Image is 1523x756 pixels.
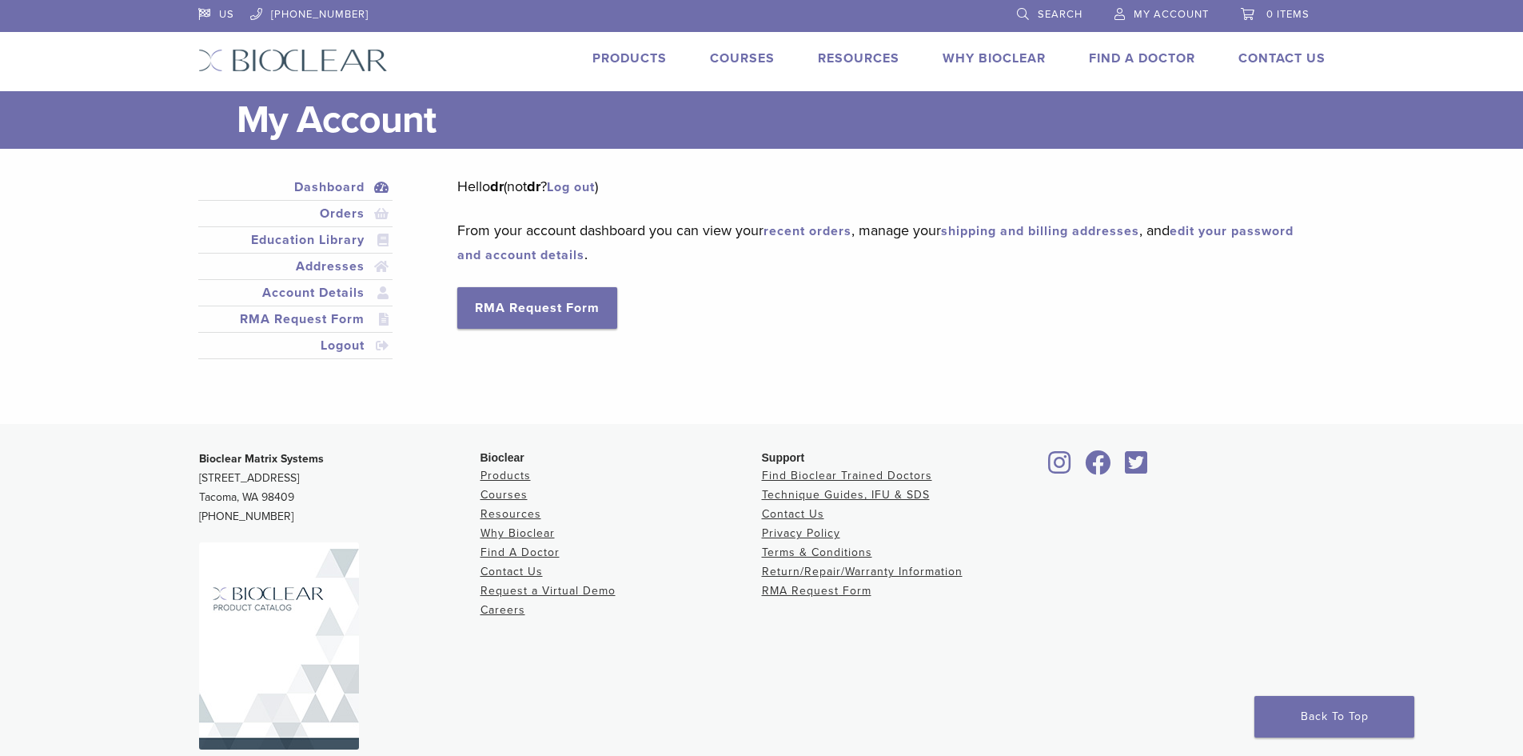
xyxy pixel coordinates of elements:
[1134,8,1209,21] span: My Account
[199,452,324,466] strong: Bioclear Matrix Systems
[1038,8,1082,21] span: Search
[941,223,1139,239] a: shipping and billing addresses
[1080,460,1117,476] a: Bioclear
[199,542,359,750] img: Bioclear
[547,179,595,195] a: Log out
[480,507,541,521] a: Resources
[480,488,528,502] a: Courses
[201,310,390,329] a: RMA Request Form
[201,204,390,223] a: Orders
[480,565,543,578] a: Contact Us
[480,469,531,482] a: Products
[201,178,390,197] a: Dashboard
[762,546,872,559] a: Terms & Conditions
[480,526,555,540] a: Why Bioclear
[762,565,963,578] a: Return/Repair/Warranty Information
[1238,50,1326,66] a: Contact Us
[762,451,805,464] span: Support
[480,603,525,617] a: Careers
[818,50,899,66] a: Resources
[198,174,393,378] nav: Account pages
[762,469,932,482] a: Find Bioclear Trained Doctors
[943,50,1046,66] a: Why Bioclear
[198,49,388,72] img: Bioclear
[1266,8,1310,21] span: 0 items
[201,336,390,355] a: Logout
[762,584,871,598] a: RMA Request Form
[457,218,1301,266] p: From your account dashboard you can view your , manage your , and .
[201,230,390,250] a: Education Library
[201,257,390,276] a: Addresses
[710,50,775,66] a: Courses
[201,283,390,302] a: Account Details
[762,488,930,502] a: Technique Guides, IFU & SDS
[480,584,616,598] a: Request a Virtual Demo
[527,178,540,195] strong: dr
[762,507,824,521] a: Contact Us
[199,450,480,526] p: [STREET_ADDRESS] Tacoma, WA 98409 [PHONE_NUMBER]
[763,223,851,239] a: recent orders
[457,287,617,329] a: RMA Request Form
[237,91,1326,149] h1: My Account
[457,174,1301,198] p: Hello (not ? )
[480,546,560,559] a: Find A Doctor
[1254,696,1414,738] a: Back To Top
[480,451,524,464] span: Bioclear
[490,178,504,195] strong: dr
[762,526,840,540] a: Privacy Policy
[1043,460,1077,476] a: Bioclear
[1089,50,1195,66] a: Find A Doctor
[592,50,667,66] a: Products
[1120,460,1154,476] a: Bioclear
